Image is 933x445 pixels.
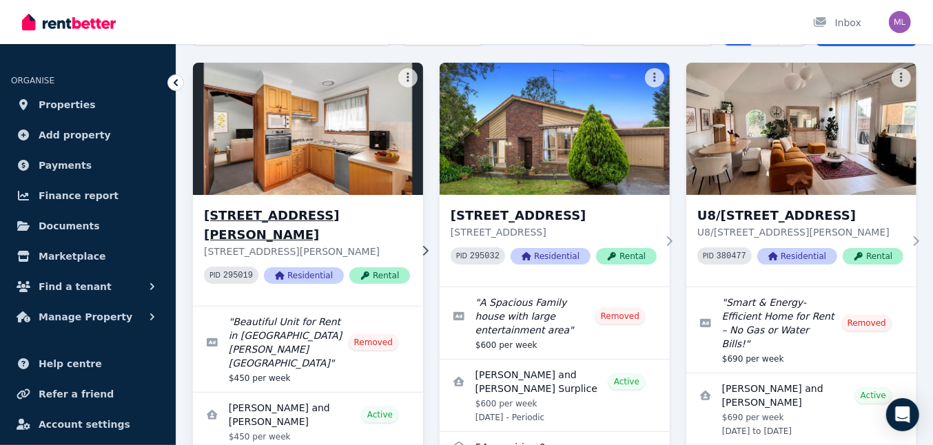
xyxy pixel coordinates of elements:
[264,267,344,284] span: Residential
[843,248,903,265] span: Rental
[193,307,423,392] a: Edit listing: Beautiful Unit for Rent in McLeod, Victoria
[11,91,165,118] a: Properties
[11,242,165,270] a: Marketplace
[697,225,903,239] p: U8/[STREET_ADDRESS][PERSON_NAME]
[39,309,132,325] span: Manage Property
[703,252,714,260] small: PID
[511,248,591,265] span: Residential
[11,303,165,331] button: Manage Property
[11,350,165,377] a: Help centre
[596,248,657,265] span: Rental
[456,252,467,260] small: PID
[645,68,664,87] button: More options
[11,182,165,209] a: Finance report
[11,273,165,300] button: Find a tenant
[187,59,429,198] img: 3/97 Yallambie Road, Macleod
[11,380,165,408] a: Refer a friend
[889,11,911,33] img: meysam lashkari
[223,271,253,280] code: 295019
[686,287,916,373] a: Edit listing: Smart & Energy-Efficient Home for Rent – No Gas or Water Bills!
[349,267,410,284] span: Rental
[686,373,916,445] a: View details for Sajitha Ajikumar and Ajikumar Prabhakaran
[686,63,916,287] a: U8/10-12 Bedford St, Box HillU8/[STREET_ADDRESS]U8/[STREET_ADDRESS][PERSON_NAME]PID 380477Residen...
[204,206,410,245] h3: [STREET_ADDRESS][PERSON_NAME]
[39,187,119,204] span: Finance report
[813,16,861,30] div: Inbox
[193,63,423,306] a: 3/97 Yallambie Road, Macleod[STREET_ADDRESS][PERSON_NAME][STREET_ADDRESS][PERSON_NAME]PID 295019R...
[11,76,54,85] span: ORGANISE
[892,68,911,87] button: More options
[697,206,903,225] h3: U8/[STREET_ADDRESS]
[398,68,418,87] button: More options
[886,398,919,431] div: Open Intercom Messenger
[470,251,500,261] code: 295032
[451,206,657,225] h3: [STREET_ADDRESS]
[39,355,102,372] span: Help centre
[39,218,100,234] span: Documents
[39,416,130,433] span: Account settings
[440,63,670,287] a: 11 Debson Close, Boronia[STREET_ADDRESS][STREET_ADDRESS]PID 295032ResidentialRental
[717,251,746,261] code: 380477
[11,411,165,438] a: Account settings
[39,127,111,143] span: Add property
[209,271,221,279] small: PID
[451,225,657,239] p: [STREET_ADDRESS]
[11,212,165,240] a: Documents
[39,96,96,113] span: Properties
[440,63,670,195] img: 11 Debson Close, Boronia
[440,360,670,431] a: View details for Ruby Chesterman and Caleb Surplice
[39,248,105,265] span: Marketplace
[39,157,92,174] span: Payments
[39,386,114,402] span: Refer a friend
[39,278,112,295] span: Find a tenant
[11,121,165,149] a: Add property
[22,12,116,32] img: RentBetter
[440,287,670,359] a: Edit listing: A Spacious Family house with large entertainment area
[686,63,916,195] img: U8/10-12 Bedford St, Box Hill
[11,152,165,179] a: Payments
[757,248,837,265] span: Residential
[204,245,410,258] p: [STREET_ADDRESS][PERSON_NAME]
